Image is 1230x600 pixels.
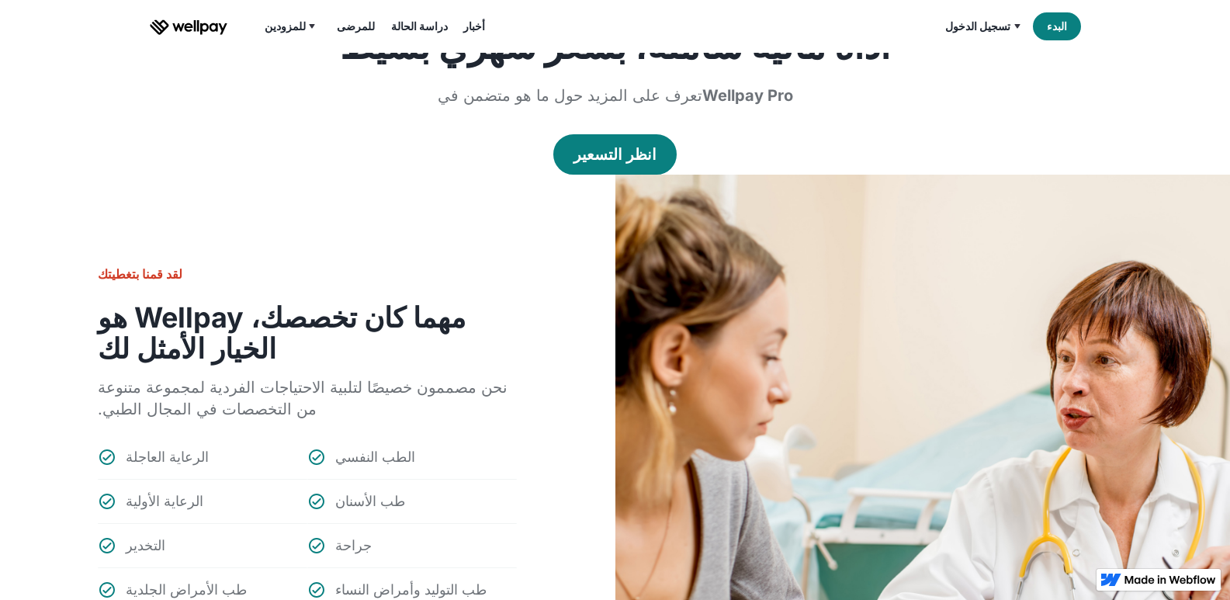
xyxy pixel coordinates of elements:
font: تعرف على المزيد حول ما هو متضمن في [438,86,702,105]
div: تسجيل الدخول [936,17,1033,36]
a: للمرضى [327,17,384,36]
font: طب التوليد وأمراض النساء [335,581,487,598]
font: التخدير [126,537,165,553]
font: طب الأمراض الجلدية [126,581,247,598]
font: لقد قمنا بتغطيتك [98,266,182,282]
div: للمزودين [255,17,328,36]
font: البدء [1047,19,1067,33]
font: جراحة [335,537,372,553]
a: البدء [1033,12,1081,40]
a: انظر التسعير [553,134,677,175]
a: أخبار [454,17,494,36]
font: للمزودين [265,19,306,33]
font: الرعاية العاجلة [126,449,209,465]
font: طب الأسنان [335,493,405,509]
font: Wellpay Pro [702,86,793,105]
font: مهما كان تخصصك، Wellpay هو الخيار الأمثل لك [98,300,466,366]
font: الطب النفسي [335,449,415,465]
font: أخبار [463,19,485,33]
a: دراسة الحالة [382,17,457,36]
a: بيت [150,17,227,36]
font: تسجيل الدخول [945,19,1010,33]
img: صنع في Webflow [1124,575,1216,584]
font: الرعاية الأولية [126,493,203,509]
font: دراسة الحالة [391,19,448,33]
font: للمرضى [337,19,375,33]
font: نحن مصممون خصيصًا لتلبية الاحتياجات الفردية لمجموعة متنوعة من التخصصات في المجال الطبي. [98,378,508,418]
font: انظر التسعير [573,145,657,164]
